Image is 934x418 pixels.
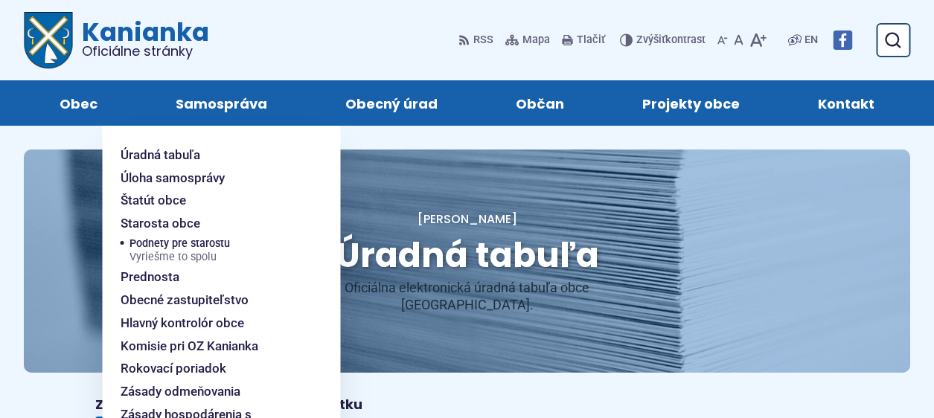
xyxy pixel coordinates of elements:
a: Podnety pre starostuVyriešme to spolu [129,235,305,266]
a: Kontakt [793,80,898,126]
a: [PERSON_NAME] [418,210,517,228]
button: Zmenšiť veľkosť písma [714,25,731,56]
span: Komisie pri OZ Kanianka [121,335,258,358]
span: Štatút obce [121,189,186,212]
a: Zásady odmeňovania [121,380,305,403]
a: Občan [492,80,589,126]
span: Občan [516,80,564,126]
span: Prednosta [121,266,179,289]
button: Zvýšiťkontrast [620,25,709,56]
a: Hlavný kontrolór obce [121,312,305,335]
span: Samospráva [176,80,267,126]
a: Logo Kanianka, prejsť na domovskú stránku. [24,12,209,68]
span: Tlačiť [577,34,605,47]
span: Mapa [522,31,550,49]
span: Projekty obce [642,80,740,126]
span: Zvýšiť [636,33,665,46]
span: Kanianka [73,19,209,58]
a: Samospráva [152,80,292,126]
p: Oficiálna elektronická úradná tabuľa obce [GEOGRAPHIC_DATA]. [289,280,646,313]
span: Hlavný kontrolór obce [121,312,244,335]
span: Starosta obce [121,212,200,235]
span: Kontakt [818,80,874,126]
span: RSS [473,31,493,49]
img: Prejsť na Facebook stránku [833,30,852,50]
a: Obecný úrad [322,80,462,126]
span: Vyriešme to spolu [129,251,230,263]
span: Obecné zastupiteľstvo [121,289,249,312]
button: Nastaviť pôvodnú veľkosť písma [731,25,746,56]
a: RSS [458,25,496,56]
a: Starosta obce [121,212,305,235]
span: Oficiálne stránky [82,45,209,58]
span: Obec [60,80,97,126]
button: Zväčšiť veľkosť písma [746,25,770,56]
img: Prejsť na domovskú stránku [24,12,73,68]
a: Úradná tabuľa [121,144,305,167]
a: Prednosta [121,266,305,289]
a: Úloha samosprávy [121,167,305,190]
a: EN [802,31,821,49]
span: Obecný úrad [345,80,438,126]
span: Zásady odmeňovania [121,380,240,403]
a: Rokovací poriadok [121,357,305,380]
a: Projekty obce [618,80,764,126]
a: Obec [36,80,122,126]
a: Štatút obce [121,189,305,212]
button: Tlačiť [559,25,608,56]
a: Obecné zastupiteľstvo [121,289,305,312]
span: EN [805,31,818,49]
span: kontrast [636,34,706,47]
span: Podnety pre starostu [129,235,230,266]
h4: Zverejnenie zámeru prevodu majetku [95,396,839,414]
a: Mapa [502,25,553,56]
a: Komisie pri OZ Kanianka [121,335,305,358]
span: Rokovací poriadok [121,357,226,380]
span: Úradná tabuľa [121,144,200,167]
span: Úradná tabuľa [336,231,599,279]
span: Úloha samosprávy [121,167,225,190]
